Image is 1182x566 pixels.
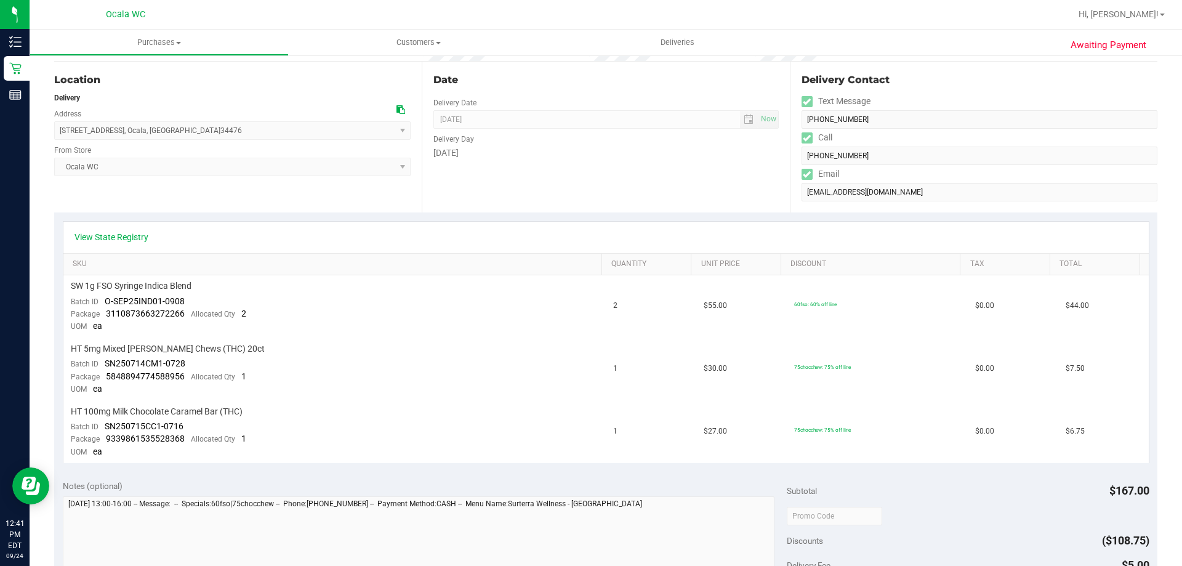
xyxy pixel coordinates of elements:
[802,92,870,110] label: Text Message
[802,73,1157,87] div: Delivery Contact
[787,486,817,496] span: Subtotal
[71,360,98,368] span: Batch ID
[433,73,778,87] div: Date
[105,358,185,368] span: SN250714CM1-0728
[1066,426,1085,437] span: $6.75
[191,373,235,381] span: Allocated Qty
[1059,259,1135,269] a: Total
[704,426,727,437] span: $27.00
[613,363,617,374] span: 1
[71,373,100,381] span: Package
[63,481,123,491] span: Notes (optional)
[802,129,832,147] label: Call
[191,435,235,443] span: Allocated Qty
[71,385,87,394] span: UOM
[1109,484,1149,497] span: $167.00
[9,89,22,101] inline-svg: Reports
[790,259,955,269] a: Discount
[794,364,851,370] span: 75chocchew: 75% off line
[644,37,711,48] span: Deliveries
[787,507,882,525] input: Promo Code
[71,280,191,292] span: SW 1g FSO Syringe Indica Blend
[613,300,617,312] span: 2
[71,322,87,331] span: UOM
[71,422,98,431] span: Batch ID
[802,147,1157,165] input: Format: (999) 999-9999
[1066,300,1089,312] span: $44.00
[106,309,185,318] span: 3110873663272266
[93,384,102,394] span: ea
[6,551,24,560] p: 09/24
[54,73,411,87] div: Location
[787,530,823,552] span: Discounts
[71,310,100,318] span: Package
[433,147,778,160] div: [DATE]
[1102,534,1149,547] span: ($108.75)
[611,259,686,269] a: Quantity
[794,301,837,307] span: 60fso: 60% off line
[433,134,474,145] label: Delivery Day
[1066,363,1085,374] span: $7.50
[54,145,91,156] label: From Store
[802,165,839,183] label: Email
[71,406,243,418] span: HT 100mg Milk Chocolate Caramel Bar (THC)
[54,108,81,119] label: Address
[71,435,100,443] span: Package
[105,296,185,306] span: O-SEP25IND01-0908
[1079,9,1159,19] span: Hi, [PERSON_NAME]!
[970,259,1045,269] a: Tax
[54,94,80,102] strong: Delivery
[191,310,235,318] span: Allocated Qty
[93,321,102,331] span: ea
[802,110,1157,129] input: Format: (999) 999-9999
[613,426,617,437] span: 1
[106,9,145,20] span: Ocala WC
[548,30,807,55] a: Deliveries
[9,36,22,48] inline-svg: Inventory
[289,37,547,48] span: Customers
[30,30,289,55] a: Purchases
[975,426,994,437] span: $0.00
[1071,38,1146,52] span: Awaiting Payment
[71,297,98,306] span: Batch ID
[241,371,246,381] span: 1
[289,30,548,55] a: Customers
[975,300,994,312] span: $0.00
[73,259,597,269] a: SKU
[6,518,24,551] p: 12:41 PM EDT
[433,97,476,108] label: Delivery Date
[9,62,22,75] inline-svg: Retail
[30,37,288,48] span: Purchases
[794,427,851,433] span: 75chocchew: 75% off line
[396,103,405,116] div: Copy address to clipboard
[704,300,727,312] span: $55.00
[106,371,185,381] span: 5848894774588956
[701,259,776,269] a: Unit Price
[71,343,265,355] span: HT 5mg Mixed [PERSON_NAME] Chews (THC) 20ct
[106,434,185,443] span: 9339861535528368
[241,309,246,318] span: 2
[12,467,49,504] iframe: Resource center
[71,448,87,456] span: UOM
[74,231,148,243] a: View State Registry
[975,363,994,374] span: $0.00
[704,363,727,374] span: $30.00
[105,421,183,431] span: SN250715CC1-0716
[241,434,246,443] span: 1
[93,447,102,456] span: ea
